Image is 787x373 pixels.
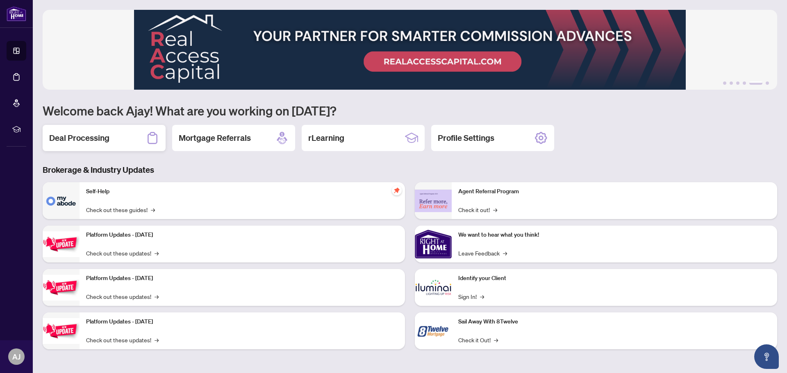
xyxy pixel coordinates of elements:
span: → [503,249,507,258]
a: Check it out!→ [458,205,497,214]
span: → [155,249,159,258]
button: 1 [723,81,726,85]
img: Platform Updates - July 8, 2025 [43,275,80,301]
p: Sail Away With 8Twelve [458,317,771,326]
button: 4 [743,81,746,85]
img: We want to hear what you think! [415,226,452,262]
h2: rLearning [308,132,344,144]
img: Slide 4 [43,10,777,90]
img: Identify your Client [415,269,452,306]
p: Agent Referral Program [458,187,771,196]
p: We want to hear what you think! [458,231,771,240]
h2: Mortgage Referrals [179,132,251,144]
span: → [494,335,498,344]
button: 5 [749,81,762,85]
a: Check it Out!→ [458,335,498,344]
img: Self-Help [43,182,80,219]
span: → [480,292,484,301]
img: Agent Referral Program [415,190,452,212]
img: Platform Updates - June 23, 2025 [43,318,80,344]
h2: Profile Settings [438,132,494,144]
span: → [155,335,159,344]
a: Check out these updates!→ [86,249,159,258]
button: 3 [736,81,739,85]
button: Open asap [754,344,779,369]
p: Platform Updates - [DATE] [86,317,398,326]
img: Platform Updates - July 21, 2025 [43,231,80,257]
button: 6 [766,81,769,85]
h1: Welcome back Ajay! What are you working on [DATE]? [43,103,777,118]
p: Identify your Client [458,274,771,283]
a: Check out these updates!→ [86,335,159,344]
p: Platform Updates - [DATE] [86,231,398,240]
span: → [493,205,497,214]
p: Self-Help [86,187,398,196]
span: pushpin [392,185,402,195]
span: → [155,292,159,301]
a: Sign In!→ [458,292,484,301]
span: → [151,205,155,214]
a: Check out these updates!→ [86,292,159,301]
button: 2 [730,81,733,85]
h2: Deal Processing [49,132,109,144]
a: Check out these guides!→ [86,205,155,214]
h3: Brokerage & Industry Updates [43,164,777,176]
span: AJ [12,351,20,362]
p: Platform Updates - [DATE] [86,274,398,283]
img: logo [7,6,26,21]
img: Sail Away With 8Twelve [415,312,452,349]
a: Leave Feedback→ [458,249,507,258]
